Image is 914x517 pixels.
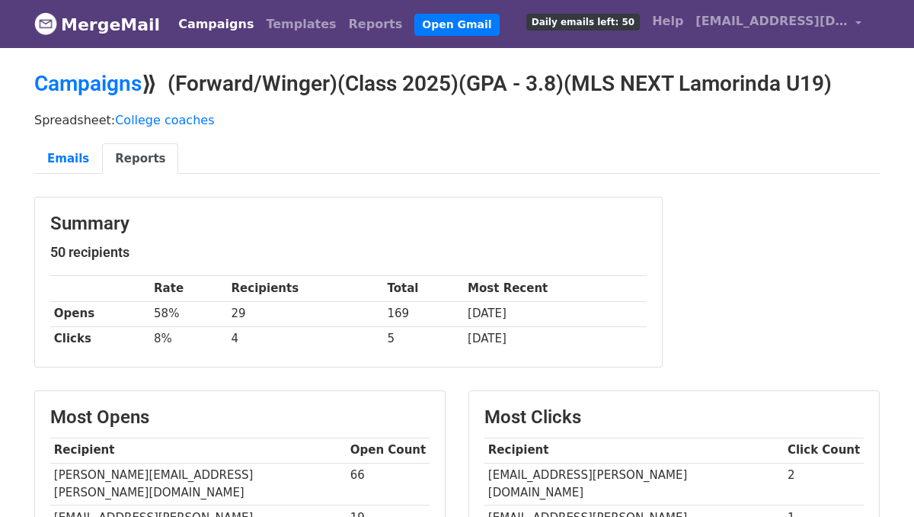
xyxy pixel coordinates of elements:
td: [PERSON_NAME][EMAIL_ADDRESS][PERSON_NAME][DOMAIN_NAME] [50,463,347,506]
a: College coaches [115,113,214,127]
th: Opens [50,301,150,326]
th: Rate [150,276,228,301]
h2: ⟫ (Forward/Winger)(Class 2025)(GPA - 3.8)(MLS NEXT Lamorinda U19) [34,71,880,97]
a: Campaigns [172,9,260,40]
th: Open Count [347,438,430,463]
a: Help [646,6,689,37]
td: [DATE] [464,326,647,352]
span: Daily emails left: 50 [526,14,640,31]
a: Reports [343,9,409,40]
a: Templates [260,9,342,40]
p: Spreadsheet: [34,112,880,128]
td: [DATE] [464,301,647,326]
a: Reports [102,143,178,175]
th: Recipient [50,438,347,463]
th: Total [384,276,465,301]
td: 29 [228,301,384,326]
th: Recipient [484,438,784,463]
a: Emails [34,143,102,175]
td: 2 [784,463,864,506]
a: Campaigns [34,71,142,96]
td: 4 [228,326,384,352]
a: MergeMail [34,8,160,40]
td: 5 [384,326,465,352]
th: Most Recent [464,276,647,301]
a: Open Gmail [414,14,499,36]
td: 8% [150,326,228,352]
th: Clicks [50,326,150,352]
th: Click Count [784,438,864,463]
a: Daily emails left: 50 [520,6,646,37]
th: Recipients [228,276,384,301]
span: [EMAIL_ADDRESS][DOMAIN_NAME] [695,12,848,31]
td: 58% [150,301,228,326]
img: MergeMail logo [34,12,57,35]
h3: Most Clicks [484,406,864,429]
td: [EMAIL_ADDRESS][PERSON_NAME][DOMAIN_NAME] [484,463,784,506]
h5: 50 recipients [50,244,647,261]
h3: Most Opens [50,406,430,429]
h3: Summary [50,213,647,235]
a: [EMAIL_ADDRESS][DOMAIN_NAME] [689,6,868,42]
td: 66 [347,463,430,506]
td: 169 [384,301,465,326]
